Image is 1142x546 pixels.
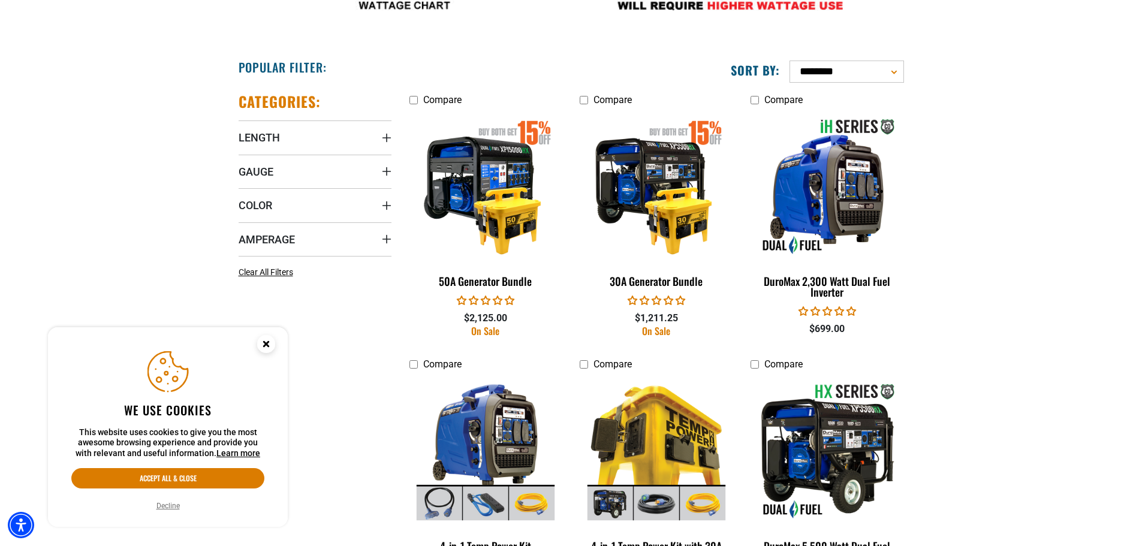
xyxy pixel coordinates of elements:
span: 0.00 stars [799,306,856,317]
span: Compare [593,94,632,105]
summary: Amperage [239,222,391,256]
img: DuroMax 5,500 Watt Dual Fuel Generator [752,382,903,520]
div: $699.00 [751,322,903,336]
span: 0.00 stars [457,295,514,306]
a: 30A Generator Bundle 30A Generator Bundle [580,111,733,294]
div: On Sale [580,326,733,336]
h2: We use cookies [71,402,264,418]
span: Compare [423,358,462,370]
label: Sort by: [731,62,780,78]
a: This website uses cookies to give you the most awesome browsing experience and provide you with r... [216,448,260,458]
span: Amperage [239,233,295,246]
summary: Gauge [239,155,391,188]
summary: Color [239,188,391,222]
img: 4-in-1 Temp Power Kit with 30A Generator [581,382,732,520]
div: $2,125.00 [409,311,562,325]
div: 50A Generator Bundle [409,276,562,286]
a: Clear All Filters [239,266,298,279]
span: Gauge [239,165,273,179]
a: DuroMax 2,300 Watt Dual Fuel Inverter DuroMax 2,300 Watt Dual Fuel Inverter [751,111,903,304]
img: 4-in-1 Temp Power Kit [410,382,561,520]
div: On Sale [409,326,562,336]
span: Clear All Filters [239,267,293,277]
img: 50A Generator Bundle [410,117,561,255]
p: This website uses cookies to give you the most awesome browsing experience and provide you with r... [71,427,264,459]
img: DuroMax 2,300 Watt Dual Fuel Inverter [752,117,903,255]
span: 0.00 stars [628,295,685,306]
span: Compare [764,358,803,370]
span: Length [239,131,280,144]
aside: Cookie Consent [48,327,288,527]
span: Color [239,198,272,212]
div: $1,211.25 [580,311,733,325]
div: DuroMax 2,300 Watt Dual Fuel Inverter [751,276,903,297]
button: Close this option [245,327,288,364]
div: 30A Generator Bundle [580,276,733,286]
a: 50A Generator Bundle 50A Generator Bundle [409,111,562,294]
img: 30A Generator Bundle [581,117,732,255]
span: Compare [764,94,803,105]
button: Accept all & close [71,468,264,488]
h2: Categories: [239,92,321,111]
h2: Popular Filter: [239,59,327,75]
div: Accessibility Menu [8,512,34,538]
span: Compare [423,94,462,105]
summary: Length [239,120,391,154]
button: Decline [153,500,183,512]
span: Compare [593,358,632,370]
